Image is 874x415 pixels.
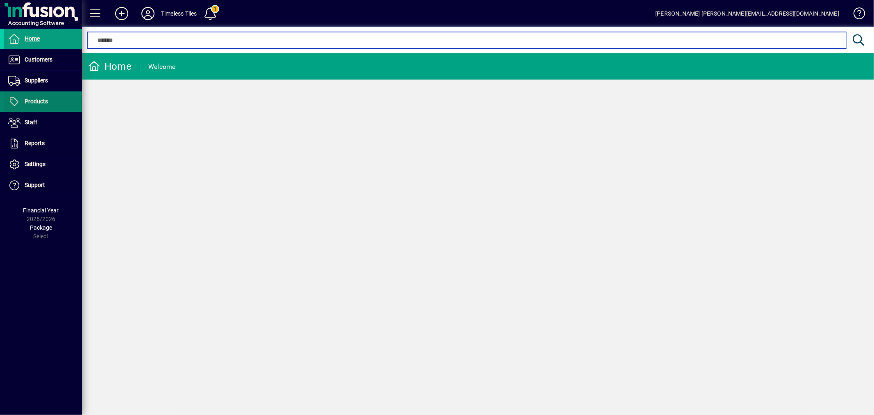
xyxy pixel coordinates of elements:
a: Customers [4,50,82,70]
span: Package [30,224,52,231]
span: Reports [25,140,45,146]
div: Welcome [148,60,176,73]
a: Settings [4,154,82,175]
span: Suppliers [25,77,48,84]
a: Support [4,175,82,196]
span: Financial Year [23,207,59,214]
a: Reports [4,133,82,154]
div: Timeless Tiles [161,7,197,20]
span: Home [25,35,40,42]
a: Suppliers [4,71,82,91]
span: Support [25,182,45,188]
span: Products [25,98,48,105]
span: Customers [25,56,52,63]
button: Profile [135,6,161,21]
span: Staff [25,119,37,125]
div: [PERSON_NAME] [PERSON_NAME][EMAIL_ADDRESS][DOMAIN_NAME] [655,7,839,20]
a: Staff [4,112,82,133]
button: Add [109,6,135,21]
a: Knowledge Base [847,2,864,28]
span: Settings [25,161,45,167]
div: Home [88,60,132,73]
a: Products [4,91,82,112]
